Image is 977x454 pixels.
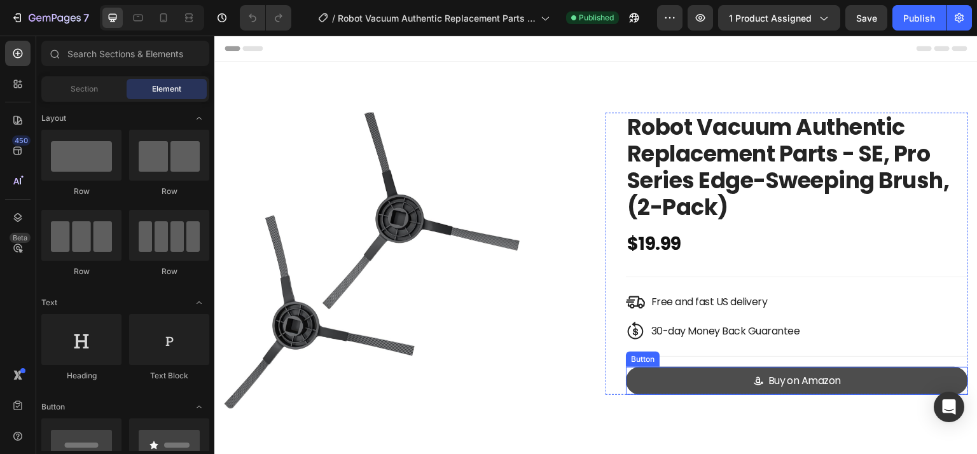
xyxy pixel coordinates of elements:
[189,108,209,128] span: Toggle open
[41,113,66,124] span: Layout
[240,5,291,31] div: Undo/Redo
[129,186,209,197] div: Row
[845,5,887,31] button: Save
[338,11,536,25] span: Robot Vacuum Authentic Replacement Parts - SE, Pro Series Edge-Sweeping Brush, (2-Pack)
[189,292,209,313] span: Toggle open
[189,397,209,417] span: Toggle open
[903,11,935,25] div: Publish
[5,5,95,31] button: 7
[12,135,31,146] div: 450
[129,370,209,382] div: Text Block
[934,392,964,422] div: Open Intercom Messenger
[129,266,209,277] div: Row
[41,370,121,382] div: Heading
[856,13,877,24] span: Save
[729,11,812,25] span: 1 product assigned
[41,297,57,308] span: Text
[554,336,627,355] div: Buy on Amazon
[718,5,840,31] button: 1 product assigned
[71,83,98,95] span: Section
[41,401,65,413] span: Button
[214,36,977,454] iframe: Design area
[41,41,209,66] input: Search Sections & Elements
[10,233,31,243] div: Beta
[41,266,121,277] div: Row
[412,196,754,221] div: $19.99
[579,12,614,24] span: Published
[41,186,121,197] div: Row
[892,5,946,31] button: Publish
[412,331,754,360] a: Buy on Amazon
[83,10,89,25] p: 7
[332,11,335,25] span: /
[437,260,553,272] p: Free and fast US delivery
[437,289,586,301] p: 30-day Money Back Guarantee
[152,83,181,95] span: Element
[412,77,754,186] h1: Robot Vacuum Authentic Replacement Parts - SE, Pro Series Edge-Sweeping Brush, (2-Pack)
[414,318,443,329] div: Button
